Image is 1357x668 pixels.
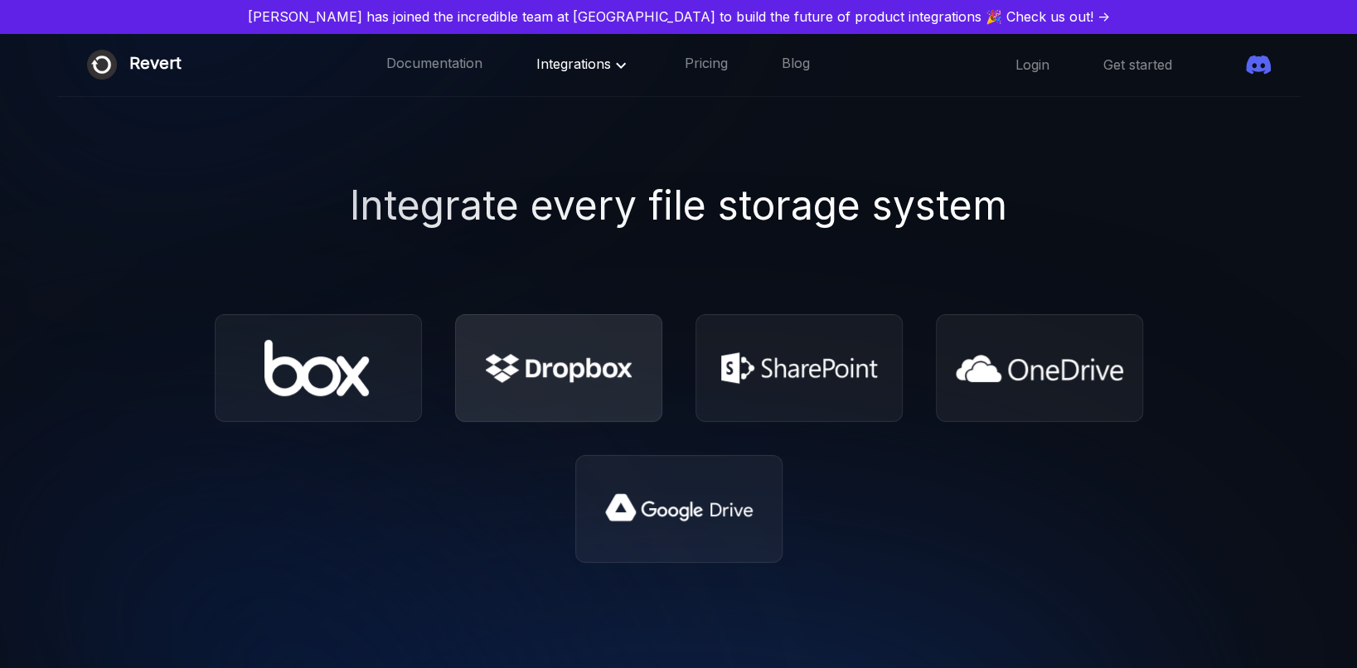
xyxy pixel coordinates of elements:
img: Dropbox Icon [486,354,632,383]
img: Revert logo [87,50,117,80]
span: Integrations [536,56,631,72]
a: Documentation [386,54,482,75]
img: Google drive Icon [603,491,755,527]
a: Get started [1103,56,1172,74]
a: Blog [782,54,810,75]
a: Login [1015,56,1049,74]
img: Sharepoint Icon [709,339,889,397]
img: Box Icon [264,340,371,397]
div: Revert [129,50,182,80]
a: Pricing [685,54,728,75]
a: [PERSON_NAME] has joined the incredible team at [GEOGRAPHIC_DATA] to build the future of product ... [7,7,1350,27]
img: Onedrive Icon [956,355,1123,382]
